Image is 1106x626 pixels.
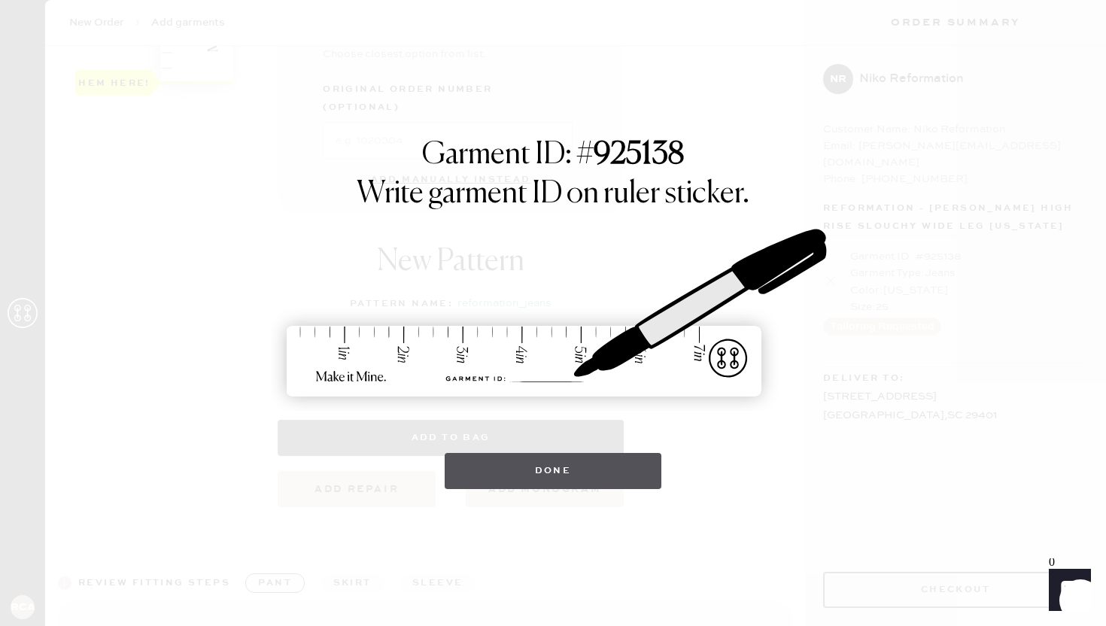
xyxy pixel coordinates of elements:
h1: Garment ID: # [422,137,684,176]
button: Done [445,453,662,489]
iframe: Front Chat [1035,558,1099,623]
strong: 925138 [594,140,684,170]
h1: Write garment ID on ruler sticker. [357,176,749,212]
img: ruler-sticker-sharpie.svg [271,190,835,438]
